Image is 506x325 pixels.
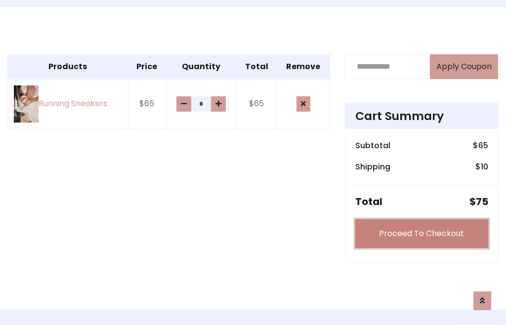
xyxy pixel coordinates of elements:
h5: $ [469,196,488,207]
h6: Shipping [355,162,390,171]
button: Apply Coupon [430,54,498,79]
span: 65 [478,140,488,151]
h4: Cart Summary [355,109,488,123]
td: $65 [128,79,166,129]
span: 10 [481,161,488,172]
span: 75 [476,195,488,208]
h5: Total [355,196,382,207]
h6: $ [473,141,488,150]
h6: Subtotal [355,141,390,150]
a: Proceed To Checkout [355,219,488,248]
td: $65 [236,79,277,129]
th: Products [8,54,128,79]
th: Remove [277,54,330,79]
a: Running Sneakers [14,85,122,122]
th: Total [236,54,277,79]
th: Quantity [166,54,236,79]
h6: $ [475,162,488,171]
th: Price [128,54,166,79]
